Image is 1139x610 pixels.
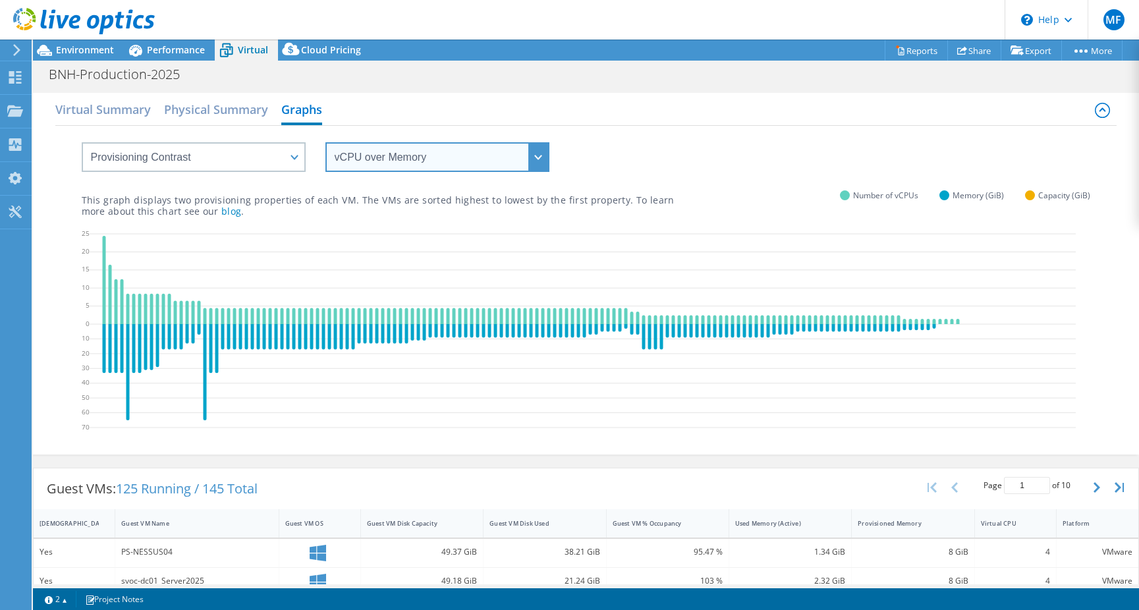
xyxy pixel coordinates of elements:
[82,194,675,217] p: This graph displays two provisioning properties of each VM. The VMs are sorted highest to lowest ...
[953,188,1004,203] span: Memory (GiB)
[147,43,205,56] span: Performance
[853,188,918,203] span: Number of vCPUs
[858,519,952,528] div: Provisioned Memory
[55,96,151,123] h2: Virtual Summary
[613,519,707,528] div: Guest VM % Occupancy
[1103,9,1125,30] span: MF
[367,545,477,559] div: 49.37 GiB
[82,392,90,401] text: 50
[613,574,723,588] div: 103 %
[367,519,461,528] div: Guest VM Disk Capacity
[1038,188,1090,203] span: Capacity (GiB)
[947,40,1001,61] a: Share
[1021,14,1033,26] svg: \n
[40,545,109,559] div: Yes
[164,96,268,123] h2: Physical Summary
[116,480,258,497] span: 125 Running / 145 Total
[981,519,1034,528] div: Virtual CPU
[858,574,968,588] div: 8 GiB
[1004,477,1050,494] input: jump to page
[885,40,948,61] a: Reports
[82,283,90,292] text: 10
[613,545,723,559] div: 95.47 %
[82,228,90,237] text: 25
[121,545,272,559] div: PS-NESSUS04
[82,407,90,416] text: 60
[40,519,93,528] div: [DEMOGRAPHIC_DATA]
[981,574,1050,588] div: 4
[43,67,200,82] h1: BNH-Production-2025
[36,591,76,607] a: 2
[281,96,322,125] h2: Graphs
[56,43,114,56] span: Environment
[82,377,90,387] text: 40
[221,205,241,217] a: blog
[735,519,829,528] div: Used Memory (Active)
[1063,545,1132,559] div: VMware
[86,318,90,327] text: 0
[76,591,153,607] a: Project Notes
[82,363,90,372] text: 30
[1061,40,1123,61] a: More
[238,43,268,56] span: Virtual
[1063,519,1117,528] div: Platform
[34,468,271,509] div: Guest VMs:
[489,574,599,588] div: 21.24 GiB
[735,574,845,588] div: 2.32 GiB
[301,43,361,56] span: Cloud Pricing
[735,545,845,559] div: 1.34 GiB
[984,477,1070,494] span: Page of
[121,574,272,588] div: svoc-dc01_Server2025
[367,574,477,588] div: 49.18 GiB
[981,545,1050,559] div: 4
[858,545,968,559] div: 8 GiB
[82,264,90,273] text: 15
[285,519,339,528] div: Guest VM OS
[86,300,90,310] text: 5
[1001,40,1062,61] a: Export
[1063,574,1132,588] div: VMware
[1061,480,1070,491] span: 10
[121,519,256,528] div: Guest VM Name
[40,574,109,588] div: Yes
[82,422,90,431] text: 70
[82,348,90,357] text: 20
[489,519,584,528] div: Guest VM Disk Used
[82,333,90,343] text: 10
[82,246,90,256] text: 20
[489,545,599,559] div: 38.21 GiB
